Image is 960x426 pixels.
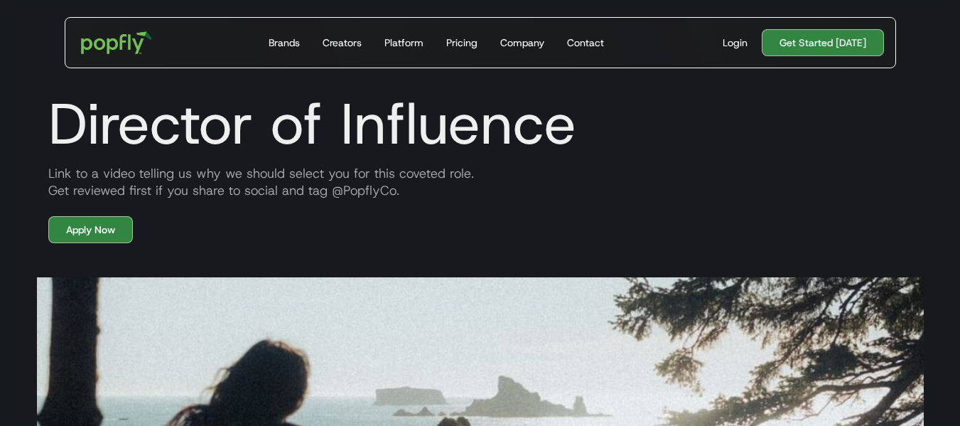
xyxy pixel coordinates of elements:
a: Contact [561,18,610,68]
a: Get Started [DATE] [762,29,884,56]
div: Contact [567,36,604,50]
a: Company [495,18,550,68]
div: Creators [323,36,362,50]
a: home [71,21,163,64]
a: Apply Now [48,216,133,243]
a: Login [717,36,753,50]
div: Link to a video telling us why we should select you for this coveted role. Get reviewed first if ... [37,165,924,199]
a: Creators [317,18,367,68]
div: Company [500,36,544,50]
div: Login [723,36,748,50]
div: Brands [269,36,300,50]
a: Platform [379,18,429,68]
a: Brands [263,18,306,68]
h1: Director of Influence [37,90,924,158]
div: Platform [384,36,424,50]
div: Pricing [446,36,478,50]
a: Pricing [441,18,483,68]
